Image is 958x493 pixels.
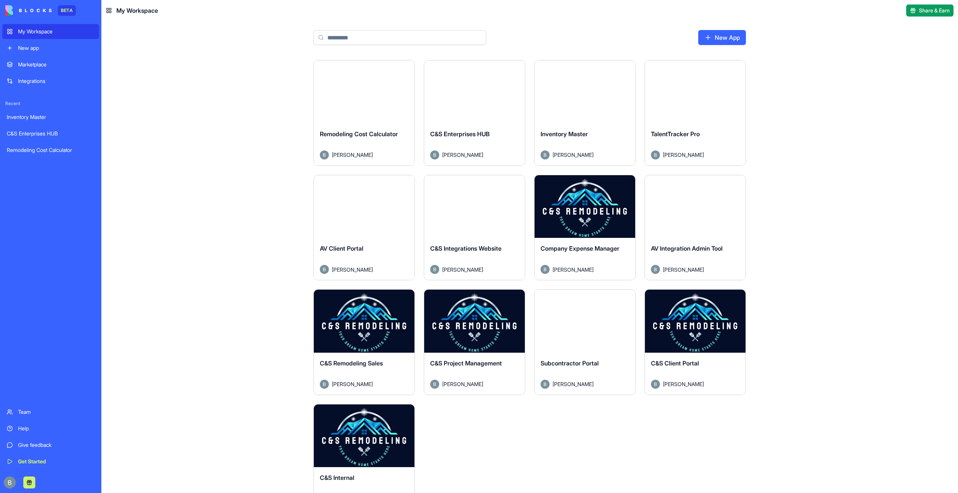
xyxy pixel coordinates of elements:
[18,458,95,465] div: Get Started
[320,265,329,274] img: Avatar
[18,441,95,449] div: Give feedback
[534,289,636,395] a: Subcontractor PortalAvatar[PERSON_NAME]
[430,265,439,274] img: Avatar
[18,28,95,35] div: My Workspace
[2,437,99,452] a: Give feedback
[320,150,329,159] img: Avatar
[320,130,398,138] span: Remodeling Cost Calculator
[332,380,373,388] span: [PERSON_NAME]
[18,77,95,85] div: Integrations
[906,5,953,17] button: Share & Earn
[553,380,593,388] span: [PERSON_NAME]
[332,151,373,159] span: [PERSON_NAME]
[313,60,415,166] a: Remodeling Cost CalculatorAvatar[PERSON_NAME]
[442,380,483,388] span: [PERSON_NAME]
[313,289,415,395] a: C&S Remodeling SalesAvatar[PERSON_NAME]
[2,101,99,107] span: Recent
[651,359,699,367] span: C&S Client Portal
[651,150,660,159] img: Avatar
[332,266,373,274] span: [PERSON_NAME]
[541,130,588,138] span: Inventory Master
[553,151,593,159] span: [PERSON_NAME]
[645,289,746,395] a: C&S Client PortalAvatar[PERSON_NAME]
[2,41,99,56] a: New app
[2,57,99,72] a: Marketplace
[424,289,525,395] a: C&S Project ManagementAvatar[PERSON_NAME]
[541,150,550,159] img: Avatar
[424,60,525,166] a: C&S Enterprises HUBAvatar[PERSON_NAME]
[663,380,704,388] span: [PERSON_NAME]
[2,110,99,125] a: Inventory Master
[424,175,525,281] a: C&S Integrations WebsiteAvatar[PERSON_NAME]
[2,421,99,436] a: Help
[18,61,95,68] div: Marketplace
[2,404,99,419] a: Team
[645,60,746,166] a: TalentTracker ProAvatar[PERSON_NAME]
[5,5,76,16] a: BETA
[58,5,76,16] div: BETA
[320,359,383,367] span: C&S Remodeling Sales
[18,408,95,416] div: Team
[430,150,439,159] img: Avatar
[698,30,746,45] a: New App
[320,474,354,481] span: C&S Internal
[442,266,483,274] span: [PERSON_NAME]
[7,113,95,121] div: Inventory Master
[320,380,329,389] img: Avatar
[2,126,99,141] a: C&S Enterprises HUB
[534,175,636,281] a: Company Expense ManagerAvatar[PERSON_NAME]
[534,60,636,166] a: Inventory MasterAvatar[PERSON_NAME]
[5,5,52,16] img: logo
[541,380,550,389] img: Avatar
[442,151,483,159] span: [PERSON_NAME]
[2,454,99,469] a: Get Started
[2,143,99,158] a: Remodeling Cost Calculator
[645,175,746,281] a: AV Integration Admin ToolAvatar[PERSON_NAME]
[430,130,490,138] span: C&S Enterprises HUB
[651,265,660,274] img: Avatar
[541,245,619,252] span: Company Expense Manager
[919,7,950,14] span: Share & Earn
[663,151,704,159] span: [PERSON_NAME]
[553,266,593,274] span: [PERSON_NAME]
[18,44,95,52] div: New app
[430,245,502,252] span: C&S Integrations Website
[430,380,439,389] img: Avatar
[651,380,660,389] img: Avatar
[18,425,95,432] div: Help
[313,175,415,281] a: AV Client PortalAvatar[PERSON_NAME]
[2,74,99,89] a: Integrations
[2,24,99,39] a: My Workspace
[7,146,95,154] div: Remodeling Cost Calculator
[541,265,550,274] img: Avatar
[651,130,700,138] span: TalentTracker Pro
[541,359,599,367] span: Subcontractor Portal
[663,266,704,274] span: [PERSON_NAME]
[7,130,95,137] div: C&S Enterprises HUB
[320,245,363,252] span: AV Client Portal
[430,359,502,367] span: C&S Project Management
[651,245,723,252] span: AV Integration Admin Tool
[4,476,16,488] img: ACg8ocIug40qN1SCXJiinWdltW7QsPxROn8ZAVDlgOtPD8eQfXIZmw=s96-c
[116,6,158,15] span: My Workspace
